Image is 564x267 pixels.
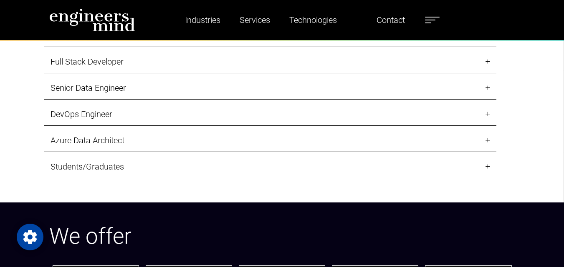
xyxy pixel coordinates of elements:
[236,10,273,30] a: Services
[44,129,496,152] a: Azure Data Architect
[49,8,135,32] img: logo
[49,223,132,249] span: We offer
[44,50,496,73] a: Full Stack Developer
[44,155,496,178] a: Students/Graduates
[286,10,340,30] a: Technologies
[373,10,408,30] a: Contact
[182,10,224,30] a: Industries
[44,103,496,126] a: DevOps Engineer
[44,77,496,100] a: Senior Data Engineer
